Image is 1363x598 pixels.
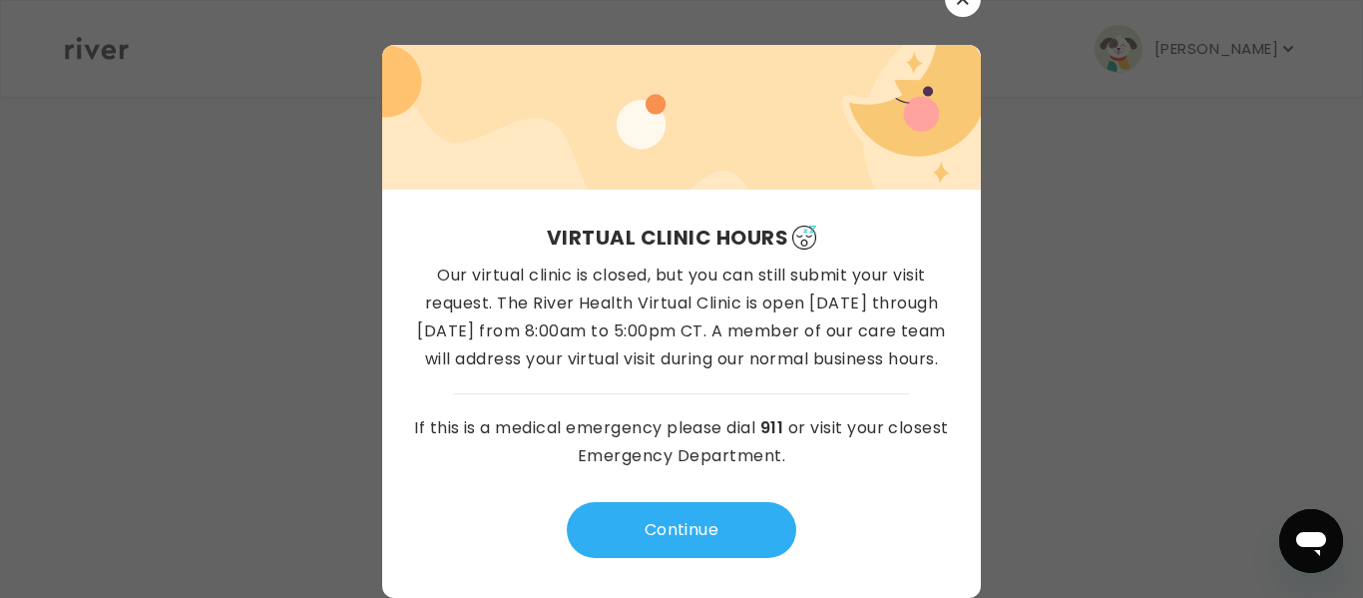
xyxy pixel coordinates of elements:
[760,416,783,439] a: 911
[414,414,949,470] p: If this is a medical emergency please dial or visit your closest Emergency Department.
[567,502,796,558] button: Continue
[547,222,817,254] h3: Virtual Clinic Hours
[414,262,949,373] p: Our virtual clinic is closed, but you can still submit your visit request. The River Health Virtu...
[1279,509,1343,573] iframe: Button to launch messaging window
